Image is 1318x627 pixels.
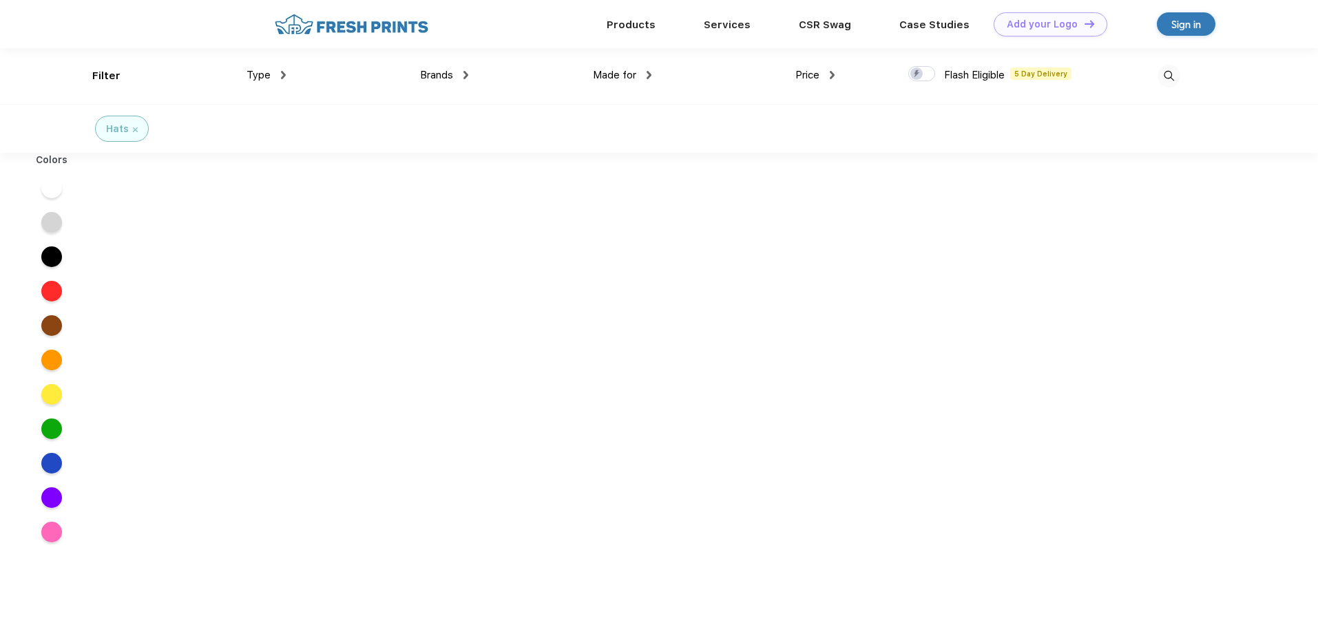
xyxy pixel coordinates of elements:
[106,122,129,136] div: Hats
[1158,65,1180,87] img: desktop_search.svg
[133,127,138,132] img: filter_cancel.svg
[607,19,656,31] a: Products
[92,68,121,84] div: Filter
[647,71,651,79] img: dropdown.png
[281,71,286,79] img: dropdown.png
[420,69,453,81] span: Brands
[1171,17,1201,32] div: Sign in
[944,69,1005,81] span: Flash Eligible
[1007,19,1078,30] div: Add your Logo
[463,71,468,79] img: dropdown.png
[593,69,636,81] span: Made for
[25,153,79,167] div: Colors
[795,69,819,81] span: Price
[1157,12,1215,36] a: Sign in
[1085,20,1094,28] img: DT
[247,69,271,81] span: Type
[830,71,835,79] img: dropdown.png
[271,12,432,36] img: fo%20logo%202.webp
